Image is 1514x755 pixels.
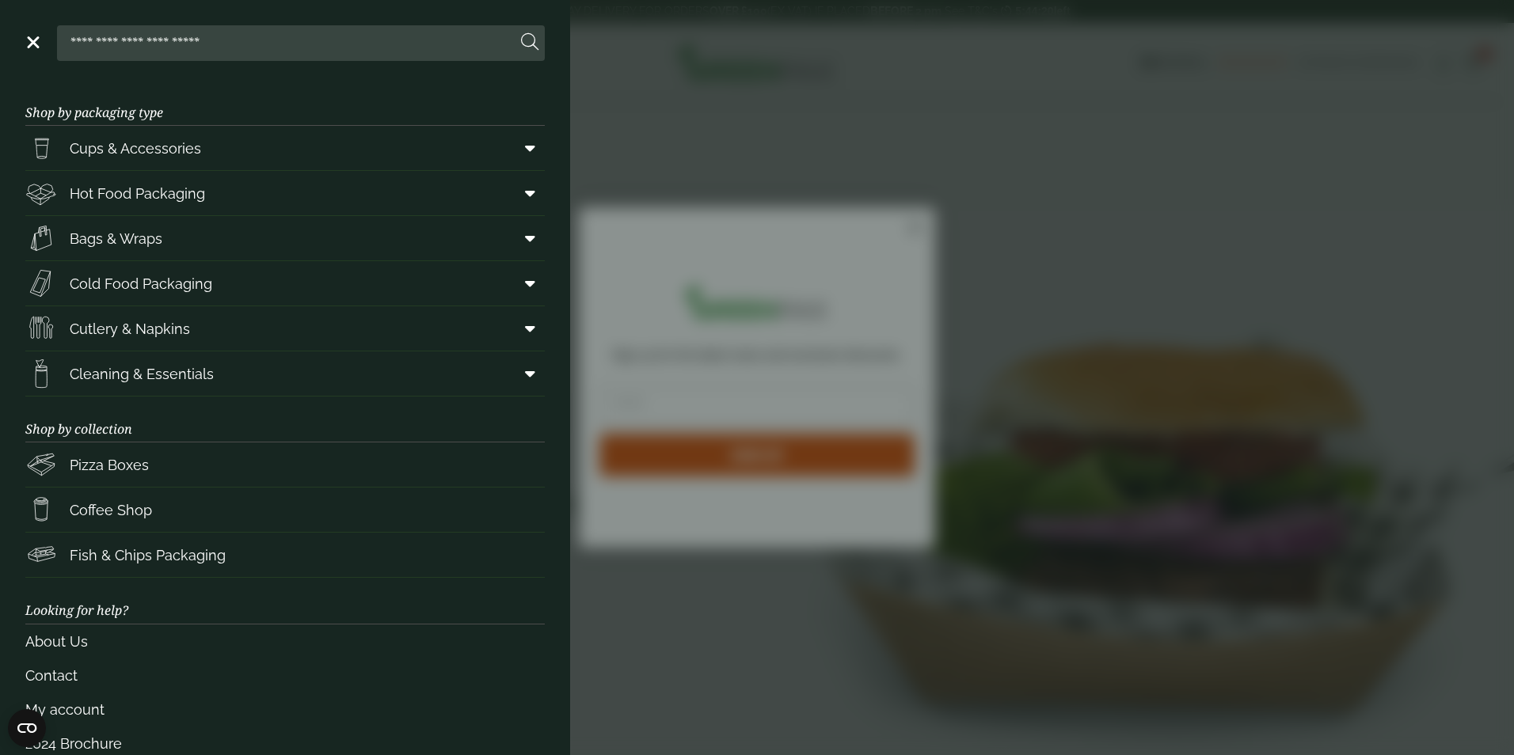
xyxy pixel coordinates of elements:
span: Bags & Wraps [70,228,162,249]
span: Fish & Chips Packaging [70,544,226,566]
img: open-wipe.svg [25,358,57,389]
img: Paper_carriers.svg [25,222,57,254]
a: Cups & Accessories [25,126,545,170]
h3: Shop by collection [25,396,545,442]
span: Cups & Accessories [70,138,201,159]
span: Hot Food Packaging [70,183,205,204]
img: Pizza_boxes.svg [25,449,57,480]
span: Cold Food Packaging [70,273,212,294]
a: About Us [25,624,545,658]
img: Sandwich_box.svg [25,267,57,299]
a: Fish & Chips Packaging [25,533,545,577]
a: Coffee Shop [25,488,545,532]
h3: Looking for help? [25,578,545,624]
img: HotDrink_paperCup.svg [25,494,57,525]
span: Cutlery & Napkins [70,318,190,340]
a: Contact [25,658,545,692]
button: Open CMP widget [8,709,46,747]
h3: Shop by packaging type [25,80,545,126]
a: Cutlery & Napkins [25,306,545,351]
a: Pizza Boxes [25,442,545,487]
a: Bags & Wraps [25,216,545,260]
span: Coffee Shop [70,499,152,521]
a: Cold Food Packaging [25,261,545,305]
span: Cleaning & Essentials [70,363,214,385]
img: Cutlery.svg [25,313,57,344]
img: Deli_box.svg [25,177,57,209]
a: Hot Food Packaging [25,171,545,215]
a: My account [25,692,545,727]
img: PintNhalf_cup.svg [25,132,57,164]
span: Pizza Boxes [70,454,149,476]
a: Cleaning & Essentials [25,351,545,396]
img: FishNchip_box.svg [25,539,57,571]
